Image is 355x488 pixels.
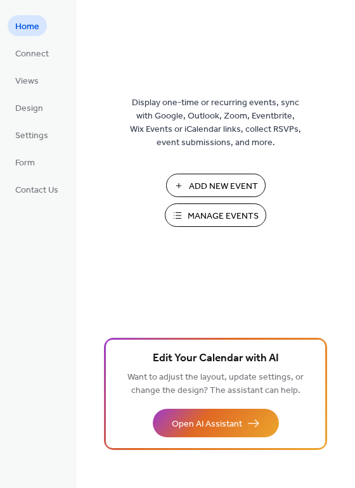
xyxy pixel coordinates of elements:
span: Home [15,20,39,34]
a: Views [8,70,46,91]
a: Settings [8,124,56,145]
span: Connect [15,48,49,61]
a: Connect [8,42,56,63]
button: Add New Event [166,174,266,197]
a: Home [8,15,47,36]
span: Views [15,75,39,88]
a: Design [8,97,51,118]
span: Add New Event [189,180,258,193]
span: Open AI Assistant [172,418,242,431]
span: Want to adjust the layout, update settings, or change the design? The assistant can help. [127,369,304,399]
button: Manage Events [165,203,266,227]
span: Settings [15,129,48,143]
span: Contact Us [15,184,58,197]
span: Display one-time or recurring events, sync with Google, Outlook, Zoom, Eventbrite, Wix Events or ... [130,96,301,150]
span: Edit Your Calendar with AI [153,350,279,368]
button: Open AI Assistant [153,409,279,437]
span: Design [15,102,43,115]
a: Form [8,151,42,172]
span: Form [15,157,35,170]
a: Contact Us [8,179,66,200]
span: Manage Events [188,210,259,223]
